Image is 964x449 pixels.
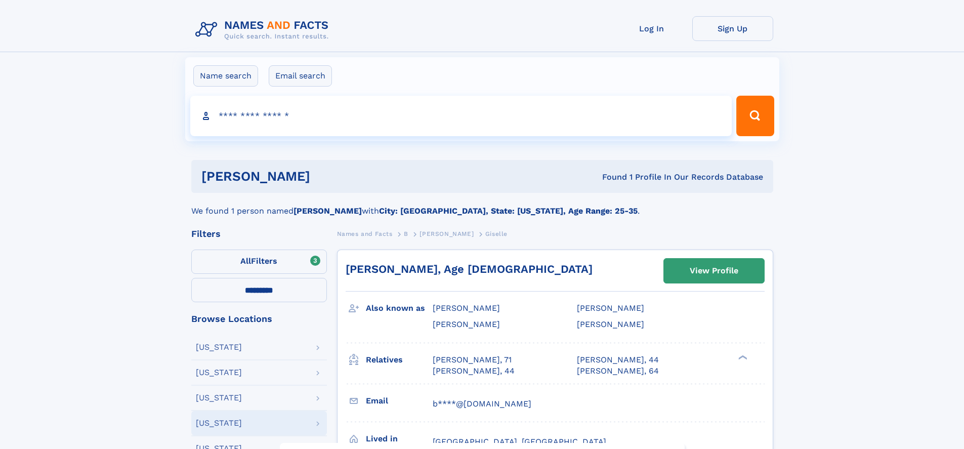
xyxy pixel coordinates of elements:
a: [PERSON_NAME], Age [DEMOGRAPHIC_DATA] [346,263,593,275]
a: [PERSON_NAME], 44 [577,354,659,365]
span: All [240,256,251,266]
label: Email search [269,65,332,87]
input: search input [190,96,732,136]
span: B [404,230,408,237]
a: Names and Facts [337,227,393,240]
h3: Also known as [366,300,433,317]
span: [GEOGRAPHIC_DATA], [GEOGRAPHIC_DATA] [433,437,606,446]
div: ❯ [736,354,748,360]
div: View Profile [690,259,738,282]
img: Logo Names and Facts [191,16,337,44]
b: [PERSON_NAME] [294,206,362,216]
a: Sign Up [692,16,773,41]
a: View Profile [664,259,764,283]
label: Name search [193,65,258,87]
h3: Email [366,392,433,410]
span: [PERSON_NAME] [577,319,644,329]
h1: [PERSON_NAME] [201,170,456,183]
span: [PERSON_NAME] [420,230,474,237]
h3: Relatives [366,351,433,369]
div: Filters [191,229,327,238]
a: [PERSON_NAME], 44 [433,365,515,377]
a: Log In [611,16,692,41]
b: City: [GEOGRAPHIC_DATA], State: [US_STATE], Age Range: 25-35 [379,206,638,216]
a: B [404,227,408,240]
span: [PERSON_NAME] [433,303,500,313]
div: Found 1 Profile In Our Records Database [456,172,763,183]
h3: Lived in [366,430,433,447]
a: [PERSON_NAME], 71 [433,354,512,365]
div: [US_STATE] [196,419,242,427]
a: [PERSON_NAME] [420,227,474,240]
span: [PERSON_NAME] [577,303,644,313]
div: [US_STATE] [196,394,242,402]
div: [US_STATE] [196,369,242,377]
a: [PERSON_NAME], 64 [577,365,659,377]
label: Filters [191,250,327,274]
div: [US_STATE] [196,343,242,351]
button: Search Button [736,96,774,136]
span: [PERSON_NAME] [433,319,500,329]
div: Browse Locations [191,314,327,323]
div: We found 1 person named with . [191,193,773,217]
span: Giselle [485,230,508,237]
